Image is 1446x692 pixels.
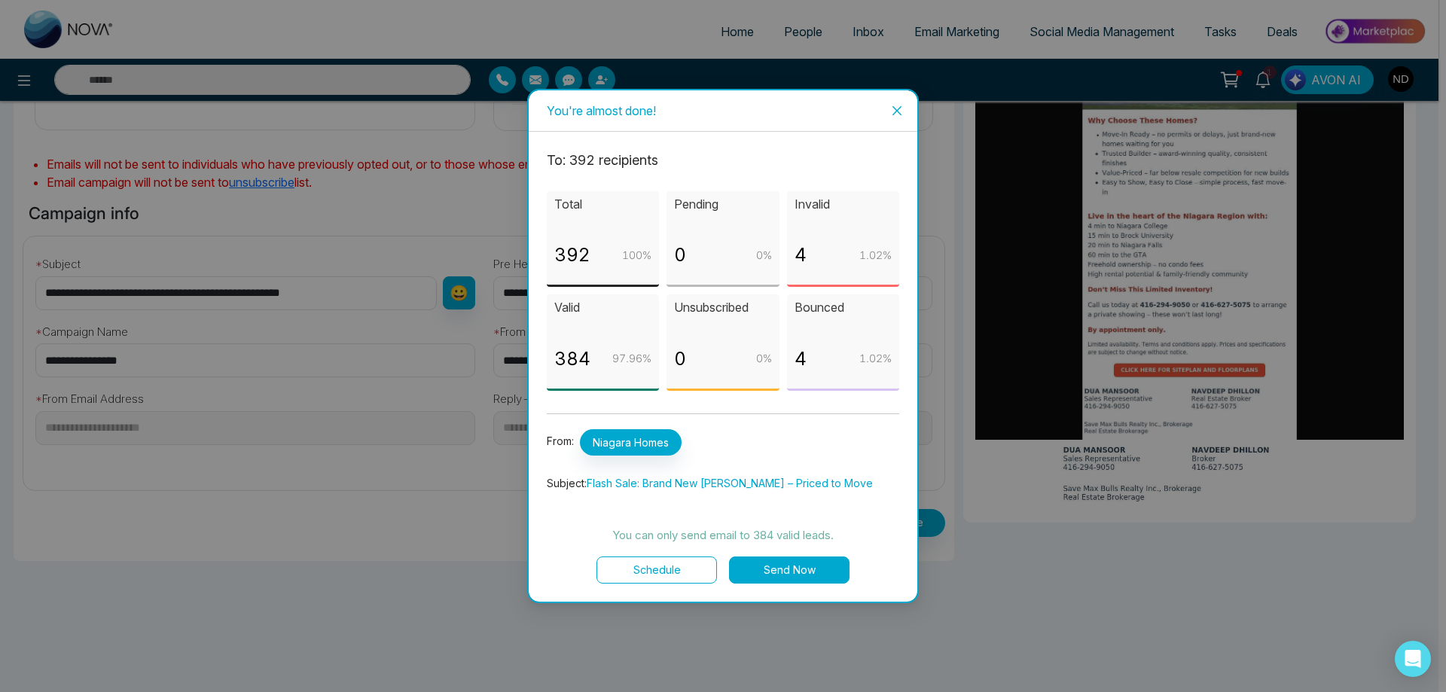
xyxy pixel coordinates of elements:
p: Total [554,195,651,214]
p: Subject: [547,475,899,492]
p: 1.02 % [859,247,892,264]
p: 100 % [622,247,651,264]
p: 4 [795,241,807,270]
p: 97.96 % [612,350,651,367]
div: You're almost done! [547,102,899,119]
p: 1.02 % [859,350,892,367]
p: To: 392 recipient s [547,150,899,171]
p: You can only send email to 384 valid leads. [547,526,899,544]
p: Pending [674,195,771,214]
p: 384 [554,345,590,373]
p: 4 [795,345,807,373]
button: Close [877,90,917,131]
button: Schedule [596,556,717,584]
p: 0 % [756,350,772,367]
p: Invalid [795,195,892,214]
p: Bounced [795,298,892,317]
p: From: [547,429,899,456]
p: Valid [554,298,651,317]
div: Open Intercom Messenger [1395,641,1431,677]
span: Niagara Homes [580,429,682,456]
p: 0 [674,241,686,270]
p: 392 [554,241,590,270]
p: 0 % [756,247,772,264]
p: 0 [674,345,686,373]
button: Send Now [729,556,850,584]
span: Flash Sale: Brand New [PERSON_NAME] – Priced to Move [587,477,873,489]
span: close [891,105,903,117]
p: Unsubscribed [674,298,771,317]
